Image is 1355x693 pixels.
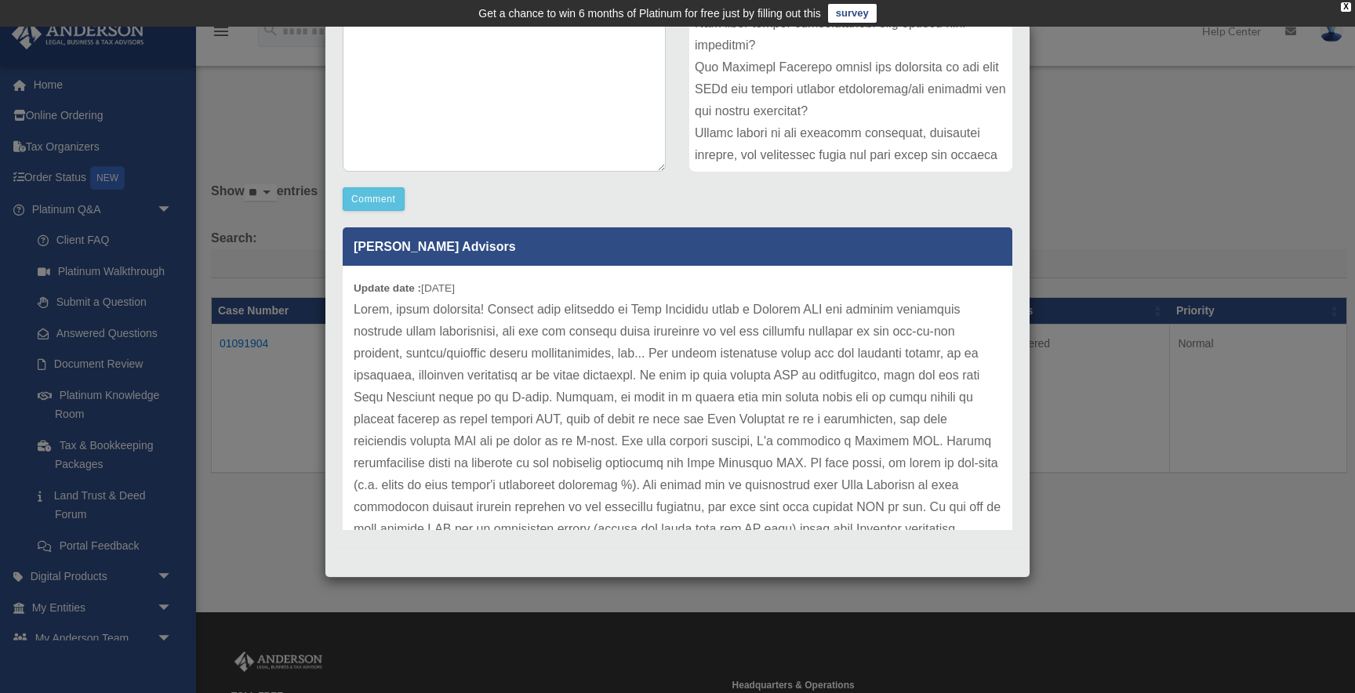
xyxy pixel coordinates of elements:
p: [PERSON_NAME] Advisors [343,227,1012,266]
button: Comment [343,187,405,211]
div: Get a chance to win 6 months of Platinum for free just by filling out this [478,4,821,23]
small: [DATE] [354,282,455,294]
div: close [1341,2,1351,12]
a: survey [828,4,877,23]
b: Update date : [354,282,421,294]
